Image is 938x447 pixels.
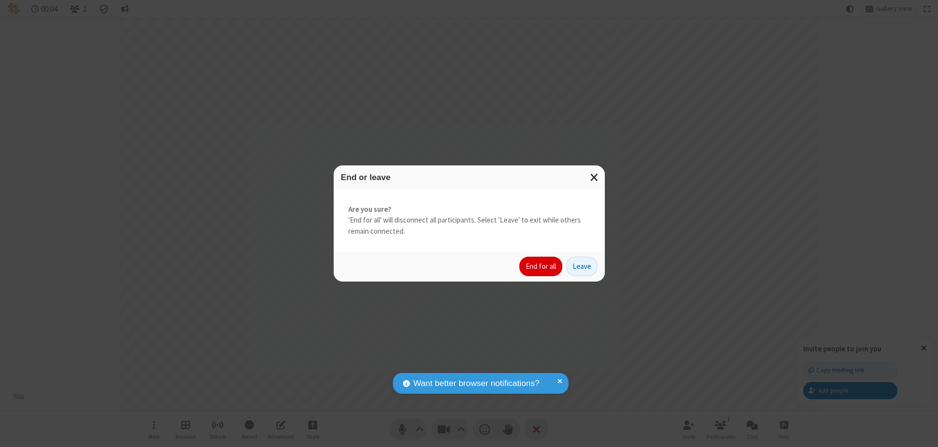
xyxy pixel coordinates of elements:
div: 'End for all' will disconnect all participants. Select 'Leave' to exit while others remain connec... [334,189,605,252]
button: Close modal [584,165,605,189]
span: Want better browser notifications? [413,377,539,390]
strong: Are you sure? [348,204,590,215]
h3: End or leave [341,173,597,182]
button: Leave [566,257,597,276]
button: End for all [519,257,562,276]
